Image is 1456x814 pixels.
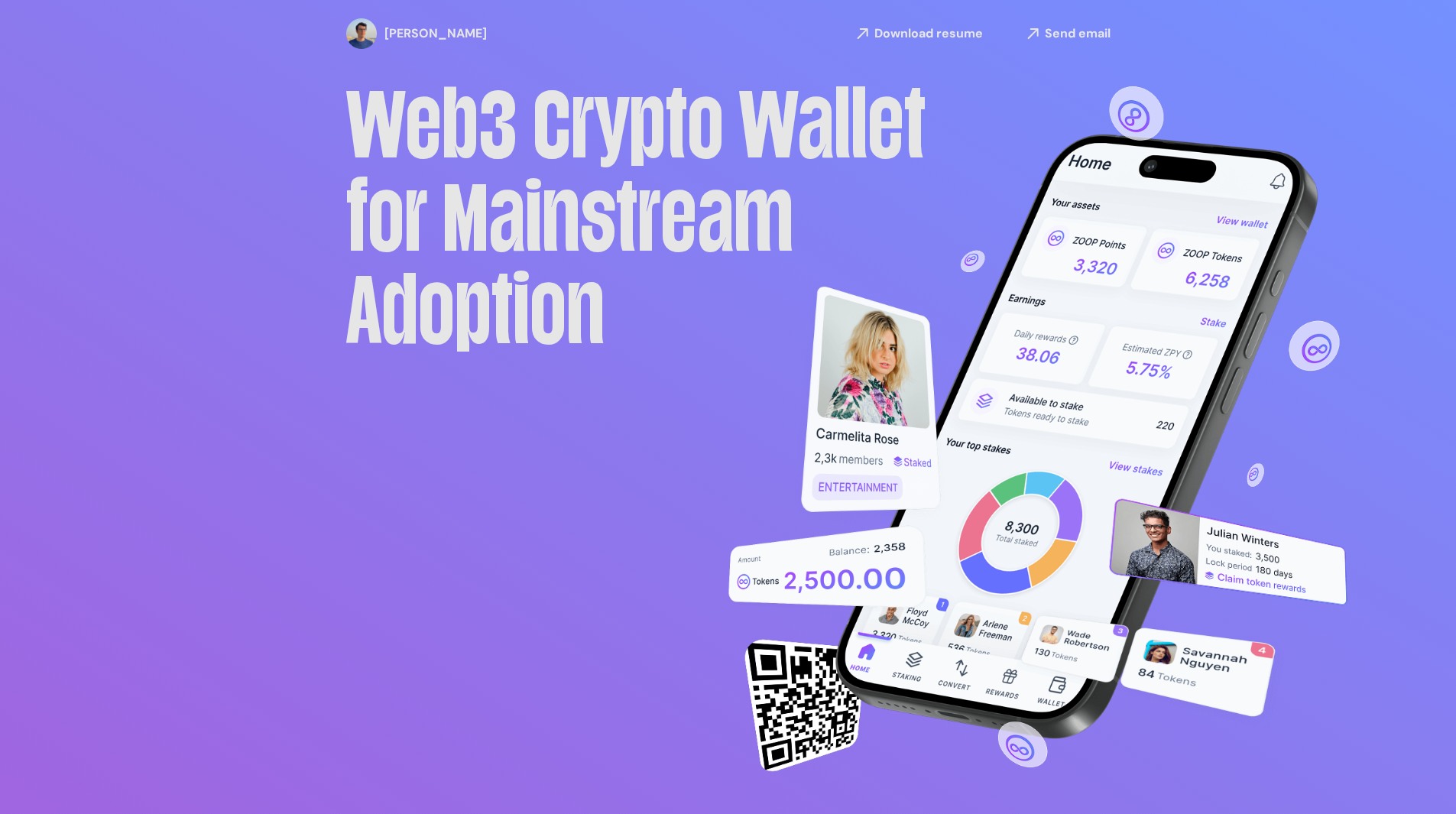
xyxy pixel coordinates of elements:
[1021,22,1111,45] a: Send email
[851,22,874,45] img: arrowLinks-bw.svg
[851,22,983,45] a: Download resume
[346,18,469,49] a: [PERSON_NAME]
[1021,22,1045,45] img: arrowLinks-bw.svg
[346,18,377,49] img: profile-pic.png
[346,78,958,357] h1: Web3 Crypto Wallet for Mainstream Adoption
